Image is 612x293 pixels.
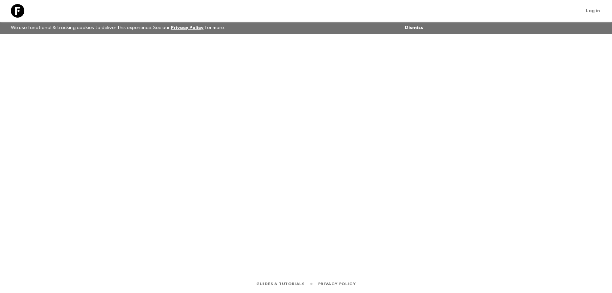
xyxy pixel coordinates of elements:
a: Guides & Tutorials [256,280,305,288]
a: Privacy Policy [171,25,204,30]
p: We use functional & tracking cookies to deliver this experience. See our for more. [8,22,228,34]
a: Privacy Policy [318,280,356,288]
button: Dismiss [403,23,425,32]
a: Log in [582,6,604,16]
